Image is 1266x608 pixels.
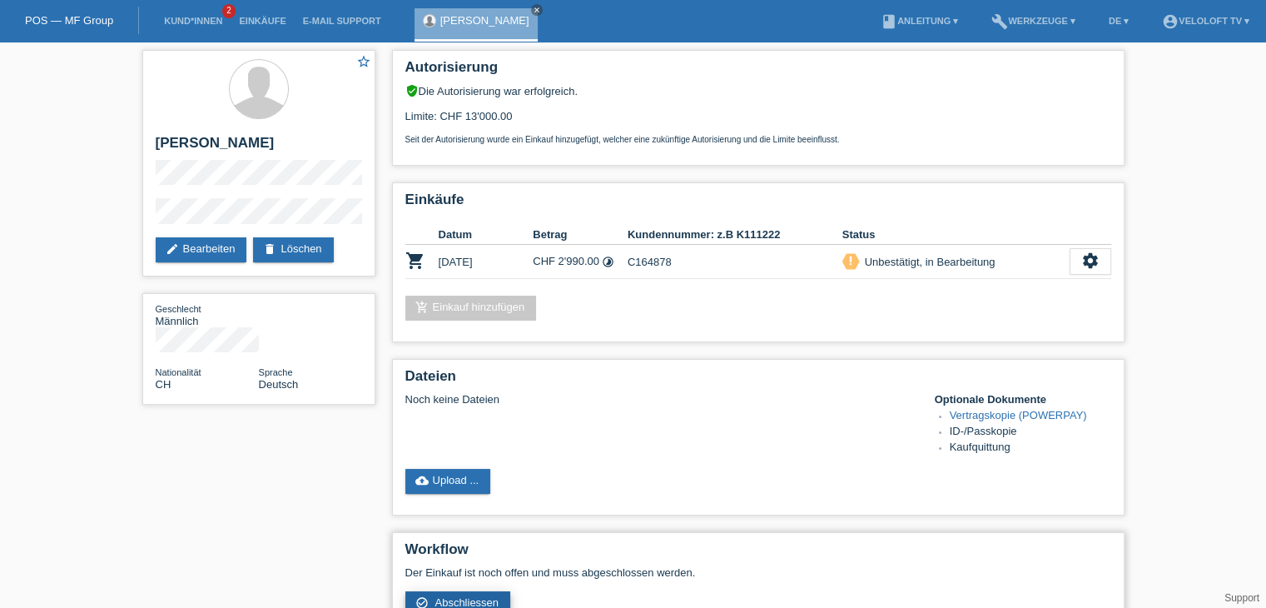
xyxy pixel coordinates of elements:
[845,255,856,267] i: priority_high
[1100,16,1137,26] a: DE ▾
[935,393,1111,406] h4: Optionale Dokumente
[439,245,534,279] td: [DATE]
[1081,252,1100,270] i: settings
[533,245,628,279] td: CHF 2'990.00
[156,135,362,160] h2: [PERSON_NAME]
[628,225,842,245] th: Kundennummer: z.B K111222
[405,59,1111,84] h2: Autorisierung
[25,14,113,27] a: POS — MF Group
[405,192,1111,217] h2: Einkäufe
[1162,13,1179,30] i: account_circle
[531,4,543,16] a: close
[405,368,1111,393] h2: Dateien
[405,251,425,271] i: POSP00028454
[1154,16,1258,26] a: account_circleVeloLoft TV ▾
[533,6,541,14] i: close
[405,296,537,321] a: add_shopping_cartEinkauf hinzufügen
[983,16,1084,26] a: buildWerkzeuge ▾
[405,469,491,494] a: cloud_uploadUpload ...
[415,474,429,487] i: cloud_upload
[950,441,1111,456] li: Kaufquittung
[439,225,534,245] th: Datum
[356,54,371,69] i: star_border
[602,256,614,268] i: Fixe Raten (12 Raten)
[405,84,1111,97] div: Die Autorisierung war erfolgreich.
[156,16,231,26] a: Kund*innen
[156,237,247,262] a: editBearbeiten
[533,225,628,245] th: Betrag
[405,566,1111,579] p: Der Einkauf ist noch offen und muss abgeschlossen werden.
[253,237,333,262] a: deleteLöschen
[405,97,1111,144] div: Limite: CHF 13'000.00
[156,367,201,377] span: Nationalität
[1224,592,1259,604] a: Support
[405,541,1111,566] h2: Workflow
[872,16,966,26] a: bookAnleitung ▾
[950,425,1111,441] li: ID-/Passkopie
[405,84,419,97] i: verified_user
[259,367,293,377] span: Sprache
[628,245,842,279] td: C164878
[842,225,1070,245] th: Status
[950,409,1087,421] a: Vertragskopie (POWERPAY)
[860,253,995,271] div: Unbestätigt, in Bearbeitung
[415,301,429,314] i: add_shopping_cart
[405,135,1111,144] p: Seit der Autorisierung wurde ein Einkauf hinzugefügt, welcher eine zukünftige Autorisierung und d...
[881,13,897,30] i: book
[156,378,171,391] span: Schweiz
[222,4,236,18] span: 2
[295,16,390,26] a: E-Mail Support
[156,304,201,314] span: Geschlecht
[440,14,529,27] a: [PERSON_NAME]
[166,242,179,256] i: edit
[405,393,914,406] div: Noch keine Dateien
[259,378,299,391] span: Deutsch
[156,302,259,327] div: Männlich
[263,242,276,256] i: delete
[991,13,1008,30] i: build
[356,54,371,72] a: star_border
[231,16,294,26] a: Einkäufe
